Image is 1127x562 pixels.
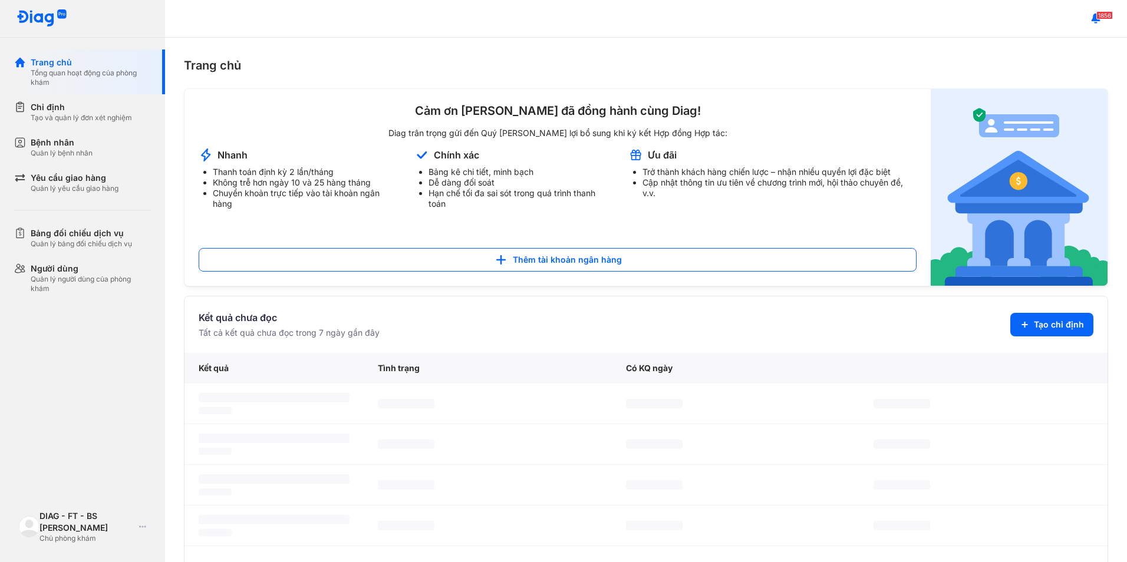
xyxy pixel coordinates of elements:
div: Tổng quan hoạt động của phòng khám [31,68,151,87]
img: logo [17,9,67,28]
span: ‌ [626,439,683,449]
span: ‌ [199,529,232,536]
li: Hạn chế tối đa sai sót trong quá trình thanh toán [429,188,614,209]
div: Trang chủ [31,57,151,68]
div: Kết quả chưa đọc [199,310,380,325]
img: account-announcement [414,148,429,162]
div: Cảm ơn [PERSON_NAME] đã đồng hành cùng Diag! [199,103,917,118]
span: ‌ [874,521,930,530]
div: Chỉ định [31,101,132,113]
div: Yêu cầu giao hàng [31,172,118,184]
li: Dễ dàng đối soát [429,177,614,188]
button: Tạo chỉ định [1010,313,1093,336]
span: ‌ [874,439,930,449]
div: DIAG - FT - BS [PERSON_NAME] [39,510,134,534]
li: Chuyển khoản trực tiếp vào tài khoản ngân hàng [213,188,400,209]
img: logo [19,516,39,537]
div: Chủ phòng khám [39,534,134,543]
span: ‌ [626,480,683,490]
span: ‌ [874,399,930,408]
div: Quản lý yêu cầu giao hàng [31,184,118,193]
img: account-announcement [199,148,213,162]
div: Quản lý bệnh nhân [31,148,93,158]
div: Người dùng [31,263,151,275]
img: account-announcement [628,148,643,162]
div: Bảng đối chiếu dịch vụ [31,227,132,239]
span: ‌ [199,434,350,443]
span: ‌ [378,480,434,490]
div: Bệnh nhân [31,137,93,148]
li: Thanh toán định kỳ 2 lần/tháng [213,167,400,177]
div: Chính xác [434,148,479,161]
span: ‌ [199,488,232,495]
li: Trở thành khách hàng chiến lược – nhận nhiều quyền lợi đặc biệt [642,167,917,177]
button: Thêm tài khoản ngân hàng [199,248,917,272]
span: ‌ [199,515,350,524]
div: Diag trân trọng gửi đến Quý [PERSON_NAME] lợi bổ sung khi ký kết Hợp đồng Hợp tác: [199,128,917,138]
div: Tình trạng [364,353,612,384]
div: Có KQ ngày [612,353,860,384]
span: ‌ [378,399,434,408]
div: Tất cả kết quả chưa đọc trong 7 ngày gần đây [199,327,380,339]
div: Trang chủ [184,57,1108,74]
div: Ưu đãi [648,148,677,161]
li: Bảng kê chi tiết, minh bạch [429,167,614,177]
img: account-announcement [931,89,1108,286]
span: ‌ [378,521,434,530]
span: ‌ [199,407,232,414]
li: Cập nhật thông tin ưu tiên về chương trình mới, hội thảo chuyên đề, v.v. [642,177,917,199]
span: Tạo chỉ định [1034,319,1084,330]
span: ‌ [874,480,930,490]
div: Nhanh [218,148,248,161]
span: ‌ [199,474,350,484]
span: ‌ [199,448,232,455]
div: Quản lý người dùng của phòng khám [31,275,151,293]
div: Tạo và quản lý đơn xét nghiệm [31,113,132,123]
span: ‌ [378,439,434,449]
span: ‌ [626,521,683,530]
div: Kết quả [184,353,364,384]
div: Quản lý bảng đối chiếu dịch vụ [31,239,132,249]
li: Không trễ hơn ngày 10 và 25 hàng tháng [213,177,400,188]
span: ‌ [626,399,683,408]
span: ‌ [199,393,350,402]
span: 1856 [1096,11,1113,19]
